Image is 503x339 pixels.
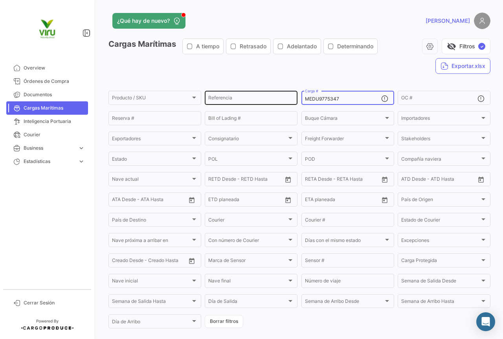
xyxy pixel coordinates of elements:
span: Buque Cámara [305,117,384,122]
span: Órdenes de Compra [24,78,85,85]
img: viru.png [28,9,67,49]
span: Courier [208,218,287,224]
input: Creado Desde [112,259,143,264]
span: Producto / SKU [112,96,191,102]
input: ATD Desde [401,178,426,183]
span: Estado [112,157,191,163]
span: Día de Arribo [112,320,191,326]
span: Cargas Marítimas [24,104,85,112]
span: Excepciones [401,239,480,244]
input: ATD Hasta [431,178,467,183]
span: Freight Forwarder [305,137,384,143]
span: expand_more [78,145,85,152]
span: Estado de Courier [401,218,480,224]
span: Stakeholders [401,137,480,143]
button: Open calendar [475,174,487,185]
button: Open calendar [379,174,391,185]
button: ¿Qué hay de nuevo? [112,13,185,29]
span: Documentos [24,91,85,98]
input: ATA Hasta [141,198,177,203]
input: Desde [208,178,222,183]
span: Determinando [337,42,373,50]
button: Open calendar [379,194,391,206]
span: Courier [24,131,85,138]
span: ¿Qué hay de nuevo? [117,17,170,25]
button: Retrasado [226,39,270,54]
span: Business [24,145,75,152]
span: POD [305,157,384,163]
input: Hasta [228,198,263,203]
input: Desde [305,178,319,183]
img: placeholder-user.png [474,13,490,29]
input: Hasta [228,178,263,183]
span: Semana de Salida Hasta [112,300,191,305]
span: Semana de Arribo Hasta [401,300,480,305]
button: Exportar.xlsx [435,58,490,74]
span: Nave final [208,279,287,285]
button: A tiempo [183,39,223,54]
span: Nave inicial [112,279,191,285]
span: POL [208,157,287,163]
span: Nave próxima a arribar en [112,239,191,244]
a: Documentos [6,88,88,101]
span: Exportadores [112,137,191,143]
span: Días con el mismo estado [305,239,384,244]
button: Open calendar [282,194,294,206]
button: Open calendar [186,255,198,267]
a: Cargas Marítimas [6,101,88,115]
span: País de Destino [112,218,191,224]
span: Semana de Arribo Desde [305,300,384,305]
span: Retrasado [240,42,266,50]
span: Compañía naviera [401,157,480,163]
button: Open calendar [186,194,198,206]
span: Carga Protegida [401,259,480,264]
span: ✓ [478,43,485,50]
span: Estadísticas [24,158,75,165]
input: Creado Hasta [149,259,184,264]
span: Marca de Sensor [208,259,287,264]
span: Overview [24,64,85,71]
input: Hasta [325,198,360,203]
span: Día de Salida [208,300,287,305]
span: visibility_off [447,42,456,51]
span: Cerrar Sesión [24,299,85,306]
a: Órdenes de Compra [6,75,88,88]
a: Courier [6,128,88,141]
span: Importadores [401,117,480,122]
input: Desde [305,198,319,203]
a: Overview [6,61,88,75]
button: visibility_offFiltros✓ [442,38,490,54]
input: Desde [208,198,222,203]
span: Nave actual [112,178,191,183]
span: Inteligencia Portuaria [24,118,85,125]
button: Determinando [324,39,377,54]
h3: Cargas Marítimas [108,38,380,54]
span: expand_more [78,158,85,165]
span: A tiempo [196,42,219,50]
span: Con número de Courier [208,239,287,244]
div: Abrir Intercom Messenger [476,312,495,331]
span: [PERSON_NAME] [426,17,470,25]
button: Open calendar [282,174,294,185]
span: Semana de Salida Desde [401,279,480,285]
input: ATA Desde [112,198,136,203]
button: Borrar filtros [205,315,243,328]
a: Inteligencia Portuaria [6,115,88,128]
button: Adelantado [274,39,321,54]
span: Adelantado [287,42,317,50]
span: País de Origen [401,198,480,203]
input: Hasta [325,178,360,183]
span: Consignatario [208,137,287,143]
